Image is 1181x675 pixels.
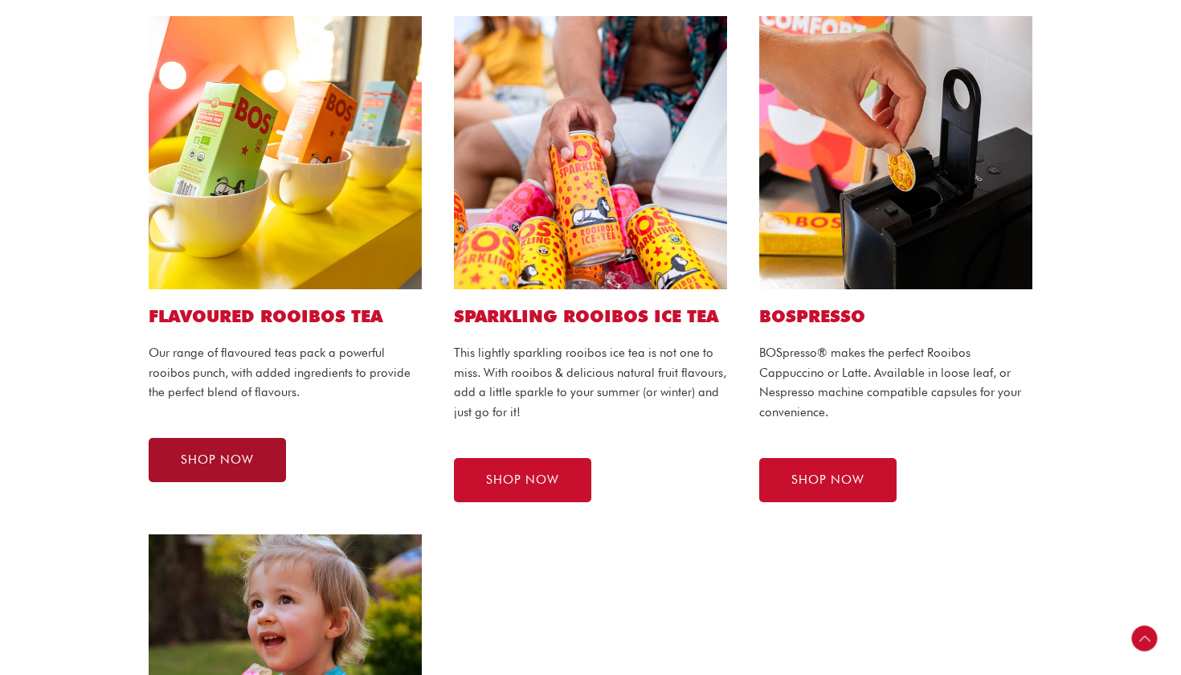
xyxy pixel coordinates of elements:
[149,343,422,403] p: Our range of flavoured teas pack a powerful rooibos punch, with added ingredients to provide the ...
[759,305,1032,327] h2: BOSPRESSO
[149,438,286,482] a: SHOP NOW
[486,474,559,486] span: SHOP NOW
[759,458,897,502] a: SHOP NOW
[454,305,727,327] h2: SPARKLING ROOIBOS ICE TEA
[759,343,1032,423] p: BOSpresso® makes the perfect Rooibos Cappuccino or Latte. Available in loose leaf, or Nespresso m...
[454,458,591,502] a: SHOP NOW
[181,454,254,466] span: SHOP NOW
[454,343,727,423] p: This lightly sparkling rooibos ice tea is not one to miss. With rooibos & delicious natural fruit...
[791,474,864,486] span: SHOP NOW
[149,305,422,327] h2: Flavoured ROOIBOS TEA
[759,16,1032,289] img: bospresso capsule website1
